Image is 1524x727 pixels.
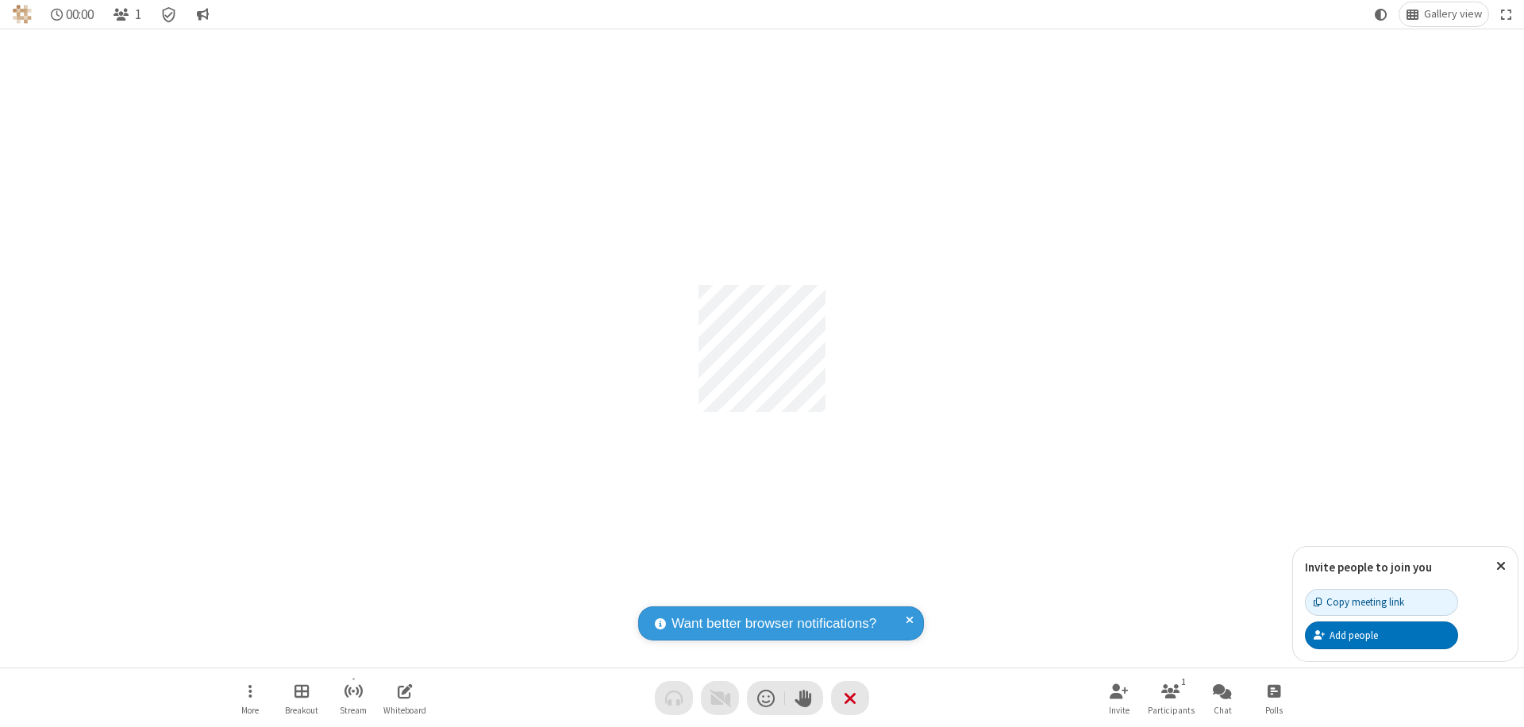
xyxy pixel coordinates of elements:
[1199,675,1246,721] button: Open chat
[278,675,325,721] button: Manage Breakout Rooms
[190,2,215,26] button: Conversation
[1177,675,1191,689] div: 1
[154,2,184,26] div: Meeting details Encryption enabled
[1305,589,1458,616] button: Copy meeting link
[285,706,318,715] span: Breakout
[831,681,869,715] button: End or leave meeting
[701,681,739,715] button: Video
[329,675,377,721] button: Start streaming
[1399,2,1488,26] button: Change layout
[66,7,94,22] span: 00:00
[1214,706,1232,715] span: Chat
[1368,2,1394,26] button: Using system theme
[1148,706,1195,715] span: Participants
[226,675,274,721] button: Open menu
[383,706,426,715] span: Whiteboard
[241,706,259,715] span: More
[747,681,785,715] button: Send a reaction
[1265,706,1283,715] span: Polls
[1305,560,1432,575] label: Invite people to join you
[106,2,148,26] button: Open participant list
[672,614,876,634] span: Want better browser notifications?
[1147,675,1195,721] button: Open participant list
[1250,675,1298,721] button: Open poll
[1495,2,1518,26] button: Fullscreen
[1305,621,1458,648] button: Add people
[1484,547,1518,586] button: Close popover
[1095,675,1143,721] button: Invite participants (⌘+Shift+I)
[1424,8,1482,21] span: Gallery view
[655,681,693,715] button: Audio problem - check your Internet connection or call by phone
[1109,706,1130,715] span: Invite
[340,706,367,715] span: Stream
[1314,594,1404,610] div: Copy meeting link
[381,675,429,721] button: Open shared whiteboard
[13,5,32,24] img: QA Selenium DO NOT DELETE OR CHANGE
[135,7,141,22] span: 1
[44,2,101,26] div: Timer
[785,681,823,715] button: Raise hand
